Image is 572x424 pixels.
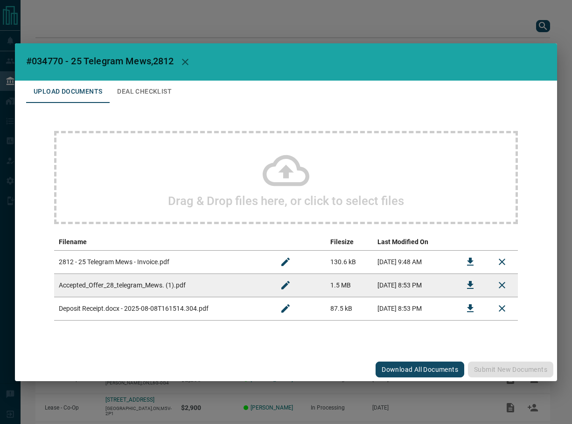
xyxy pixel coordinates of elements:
button: Remove File [491,251,513,273]
h2: Drag & Drop files here, or click to select files [168,194,404,208]
th: Filesize [326,233,373,251]
td: [DATE] 8:53 PM [373,274,454,297]
button: Deal Checklist [110,81,179,103]
td: Accepted_Offer_28_telegram_Mews. (1).pdf [54,274,270,297]
button: Download [459,274,481,296]
td: [DATE] 9:48 AM [373,250,454,274]
th: edit column [270,233,326,251]
div: Drag & Drop files here, or click to select files [54,131,518,224]
button: Upload Documents [26,81,110,103]
td: 2812 - 25 Telegram Mews - Invoice.pdf [54,250,270,274]
button: Download [459,251,481,273]
span: #034770 - 25 Telegram Mews,2812 [26,55,174,67]
th: Filename [54,233,270,251]
th: delete file action column [486,233,518,251]
td: [DATE] 8:53 PM [373,297,454,320]
button: Download [459,297,481,320]
button: Download All Documents [376,362,464,377]
button: Remove File [491,297,513,320]
td: Deposit Receipt.docx - 2025-08-08T161514.304.pdf [54,297,270,320]
th: Last Modified On [373,233,454,251]
button: Rename [274,274,297,296]
button: Remove File [491,274,513,296]
td: 1.5 MB [326,274,373,297]
td: 87.5 kB [326,297,373,320]
button: Rename [274,251,297,273]
button: Rename [274,297,297,320]
th: download action column [454,233,486,251]
td: 130.6 kB [326,250,373,274]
